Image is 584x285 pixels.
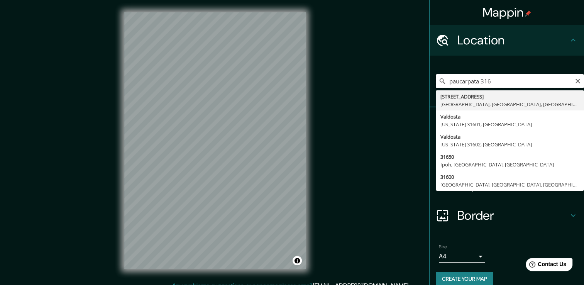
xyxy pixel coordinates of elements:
[457,208,569,223] h4: Border
[440,133,579,141] div: Valdosta
[440,113,579,120] div: Valdosta
[440,181,579,188] div: [GEOGRAPHIC_DATA], [GEOGRAPHIC_DATA], [GEOGRAPHIC_DATA]
[293,256,302,265] button: Toggle attribution
[515,255,576,277] iframe: Help widget launcher
[439,244,447,250] label: Size
[457,32,569,48] h4: Location
[439,250,485,263] div: A4
[436,74,584,88] input: Pick your city or area
[440,141,579,148] div: [US_STATE] 31602, [GEOGRAPHIC_DATA]
[430,200,584,231] div: Border
[430,25,584,56] div: Location
[440,93,579,100] div: [STREET_ADDRESS]
[440,161,579,168] div: Ipoh, [GEOGRAPHIC_DATA], [GEOGRAPHIC_DATA]
[440,173,579,181] div: 31600
[482,5,532,20] h4: Mappin
[430,107,584,138] div: Pins
[440,100,579,108] div: [GEOGRAPHIC_DATA], [GEOGRAPHIC_DATA], [GEOGRAPHIC_DATA]
[440,120,579,128] div: [US_STATE] 31601, [GEOGRAPHIC_DATA]
[457,177,569,192] h4: Layout
[430,169,584,200] div: Layout
[575,77,581,84] button: Clear
[440,153,579,161] div: 31650
[124,12,306,269] canvas: Map
[525,10,531,17] img: pin-icon.png
[430,138,584,169] div: Style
